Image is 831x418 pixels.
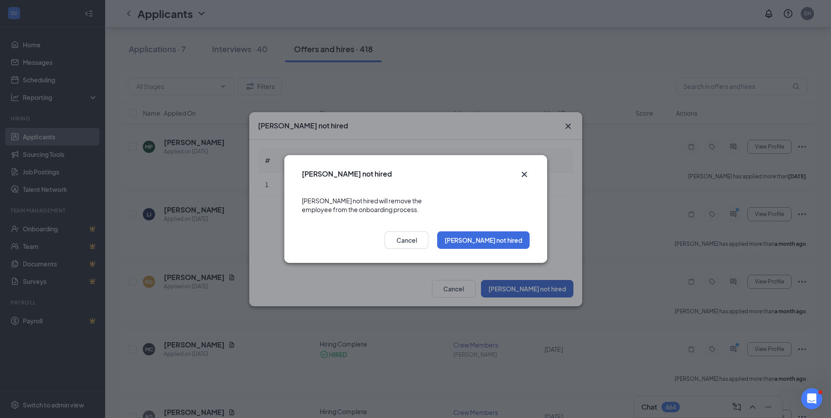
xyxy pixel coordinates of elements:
svg: Cross [519,169,530,180]
iframe: Intercom live chat [801,388,822,409]
button: Close [519,169,530,180]
div: [PERSON_NAME] not hired will remove the employee from the onboarding process. [302,188,530,223]
button: Cancel [385,231,428,249]
h3: [PERSON_NAME] not hired [302,169,392,179]
button: [PERSON_NAME] not hired [437,231,530,249]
